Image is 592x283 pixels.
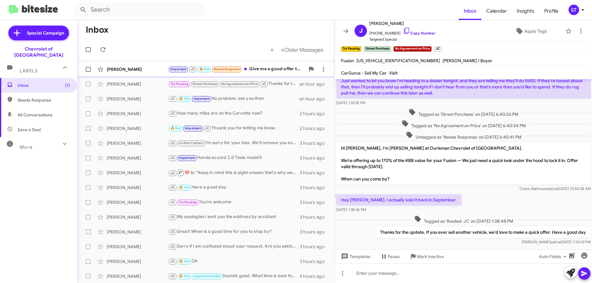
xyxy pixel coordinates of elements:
[520,186,591,191] span: Chevy Baltimore [DATE] 10:50:28 AM
[300,214,330,220] div: 3 hours ago
[281,46,284,54] span: »
[399,120,528,129] span: Tagged as 'No Agreement on Price' on [DATE] 6:40:34 PM
[171,274,175,278] span: JC
[168,154,300,161] div: Honda accord 2.0 Tesla model3
[550,240,561,244] span: said at
[107,66,168,72] div: [PERSON_NAME]
[300,125,330,131] div: 2 hours ago
[214,67,240,71] span: Needs Response
[262,82,266,86] span: JC
[171,200,175,204] span: JC
[299,96,330,102] div: an hour ago
[341,70,387,76] span: CarGurus - Sell My Car
[267,43,327,56] nav: Page navigation example
[75,2,204,17] input: Search
[341,58,354,63] span: Fusion
[417,251,444,262] span: Mark Inactive
[179,185,189,189] span: 🔥 Hot
[539,251,569,262] span: Auto Fields
[300,140,330,146] div: 3 hours ago
[547,186,558,191] span: said at
[168,80,299,87] div: Thanks for the update. If you ever sell another vehicle, we'd love to make a quick offer. Have a ...
[107,229,168,235] div: [PERSON_NAME]
[179,200,197,204] span: Try Pausing
[107,111,168,117] div: [PERSON_NAME]
[299,273,330,279] div: 4 hours ago
[340,251,370,262] span: Templates
[459,2,481,20] a: Inbox
[171,215,175,219] span: JC
[168,273,299,280] div: Sounds good. What time is best for you?
[389,70,397,76] span: Visit
[336,100,365,105] span: [DATE] 1:32:25 PM
[341,46,361,52] small: Try Pausing
[107,273,168,279] div: [PERSON_NAME]
[86,25,109,35] h1: Inbox
[168,228,300,235] div: Great! When is a good time for you to stop by?
[168,66,305,73] div: Give me a good offer then Ill decide
[107,184,168,191] div: [PERSON_NAME]
[522,240,591,244] span: [PERSON_NAME] [DATE] 1:42:42 PM
[336,75,591,99] p: Just wanted to let you know I'm heading to a dealer tonight, and they are telling me they'll do 5...
[171,126,181,130] span: 🔥 Hot
[300,258,330,265] div: 3 hours ago
[185,126,201,130] span: Important
[179,97,189,101] span: 🔥 Hot
[107,258,168,265] div: [PERSON_NAME]
[107,199,168,205] div: [PERSON_NAME]
[107,244,168,250] div: [PERSON_NAME]
[369,20,435,27] span: [PERSON_NAME]
[300,111,330,117] div: 2 hours ago
[336,207,366,212] span: [DATE] 1:38:46 PM
[107,81,168,87] div: [PERSON_NAME]
[168,199,300,206] div: You're welcome
[403,131,524,140] span: Untagged as 'Needs Response' on [DATE] 6:40:41 PM
[205,126,209,130] span: JC
[375,227,591,238] p: Thanks for the update. If you ever sell another vehicle, we'd love to make a quick offer. Have a ...
[336,143,591,184] p: Hi [PERSON_NAME], I'm [PERSON_NAME] at Ourisman Chevrolet of [GEOGRAPHIC_DATA]. We’re offering up...
[171,230,175,234] span: JC
[171,185,175,189] span: JC
[107,125,168,131] div: [PERSON_NAME]
[171,259,175,263] span: JC
[356,58,440,63] span: [US_VEHICLE_IDENTIFICATION_NUMBER]
[199,67,210,71] span: 🔥 Hot
[336,194,462,205] p: Hey [PERSON_NAME], I actually sold it back in September.
[20,68,38,74] span: Labels
[18,112,52,118] span: All Conversations
[107,140,168,146] div: [PERSON_NAME]
[388,251,400,262] span: Pause
[168,95,299,102] div: No problem, see you then
[412,215,516,224] span: Tagged as 'Routed: JC' on [DATE] 1:38:48 PM
[405,251,449,262] button: Mark Inactive
[300,244,330,250] div: 3 hours ago
[171,111,175,115] span: JC
[168,110,300,117] div: How many miles are on the Corvette now?
[524,26,547,37] span: Apply Tags
[277,43,327,56] button: Next
[168,258,300,265] div: Ok
[179,274,189,278] span: 🔥 Hot
[107,214,168,220] div: [PERSON_NAME]
[168,169,300,176] div: ​❤️​ to “ Keep in mind this is sight unseen that's why we were inviting you in so we can physical...
[171,141,175,145] span: JC
[369,36,435,42] span: Targeted Special
[168,139,300,147] div: I’m sorry for your loss. We’ll remove you and the account from our contacts immediately and stop ...
[171,245,175,249] span: JC
[18,82,70,88] span: Inbox
[539,2,563,20] a: Profile
[442,58,492,63] span: [PERSON_NAME] / Buyer
[563,5,585,15] button: ST
[512,2,539,20] a: Insights
[534,251,573,262] button: Auto Fields
[300,155,330,161] div: 3 hours ago
[107,96,168,102] div: [PERSON_NAME]
[335,251,375,262] button: Templates
[359,26,363,36] span: J
[403,31,435,35] a: Copy Number
[375,251,405,262] button: Pause
[20,144,32,150] span: More
[168,213,300,220] div: My apologies I sent you the address by accident
[8,26,69,40] a: Special Campaign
